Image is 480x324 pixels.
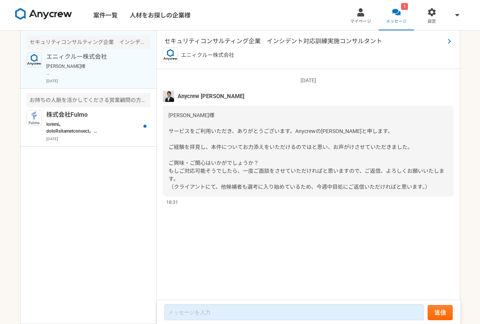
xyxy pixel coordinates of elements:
[178,92,244,100] span: Anycrew [PERSON_NAME]
[181,51,234,59] p: エニィクルー株式会社
[27,93,150,107] div: お持ちの人脈を活かしてくださる営業顧問の方を募集！
[46,136,150,142] p: [DATE]
[27,110,42,125] img: icon_01.jpg
[27,52,42,67] img: logo_text_blue_01.png
[166,199,178,206] span: 18:31
[163,77,454,85] p: [DATE]
[46,63,140,77] p: [PERSON_NAME]様 サービスをご利用いただき、ありがとうございます。Anycrewの[PERSON_NAME]と申します。 ご経験を拝見し、本件についてお力添えをいただけるのではと思い...
[428,305,453,320] button: 送信
[15,8,72,20] img: 8DqYSo04kwAAAAASUVORK5CYII=
[401,3,408,10] div: 1
[163,91,174,102] img: MHYT8150_2.jpg
[164,37,445,46] span: セキュリティコンサルティング企業 インシデント対応訓練実施コンサルタント
[386,19,407,25] span: メッセージ
[46,110,140,119] p: 株式会社Fulmo
[27,35,150,49] div: セキュリティコンサルティング企業 インシデント対応訓練実施コンサルタント
[46,121,140,135] p: loremi。 doloRsitametconsect。 adipisciNGelit〜seddoeiusmodtempor。 6incididuntutlabo519etdoloremagna...
[350,19,371,25] span: マイページ
[168,112,444,190] span: [PERSON_NAME]様 サービスをご利用いただき、ありがとうございます。Anycrewの[PERSON_NAME]と申します。 ご経験を拝見し、本件についてお力添えをいただけるのではと思い...
[163,47,178,63] img: logo_text_blue_01.png
[428,19,436,25] span: 設定
[46,78,150,84] p: [DATE]
[46,52,140,61] p: エニィクルー株式会社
